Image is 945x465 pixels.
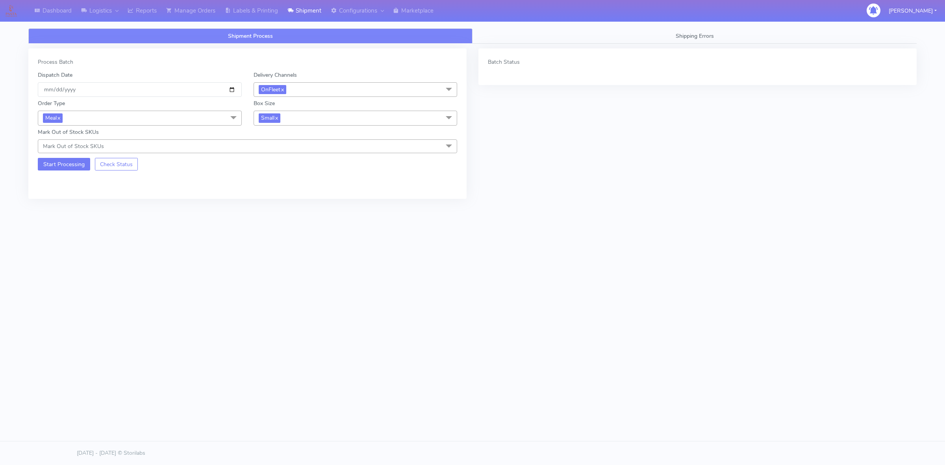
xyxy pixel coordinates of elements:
[38,158,90,170] button: Start Processing
[280,85,284,93] a: x
[259,113,280,122] span: Small
[254,71,297,79] label: Delivery Channels
[274,113,278,122] a: x
[28,28,917,44] ul: Tabs
[38,99,65,107] label: Order Type
[57,113,60,122] a: x
[38,128,99,136] label: Mark Out of Stock SKUs
[488,58,907,66] div: Batch Status
[676,32,714,40] span: Shipping Errors
[228,32,273,40] span: Shipment Process
[883,3,943,19] button: [PERSON_NAME]
[43,113,63,122] span: Meal
[38,71,72,79] label: Dispatch Date
[254,99,275,107] label: Box Size
[95,158,138,170] button: Check Status
[38,58,457,66] div: Process Batch
[43,143,104,150] span: Mark Out of Stock SKUs
[259,85,286,94] span: OnFleet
